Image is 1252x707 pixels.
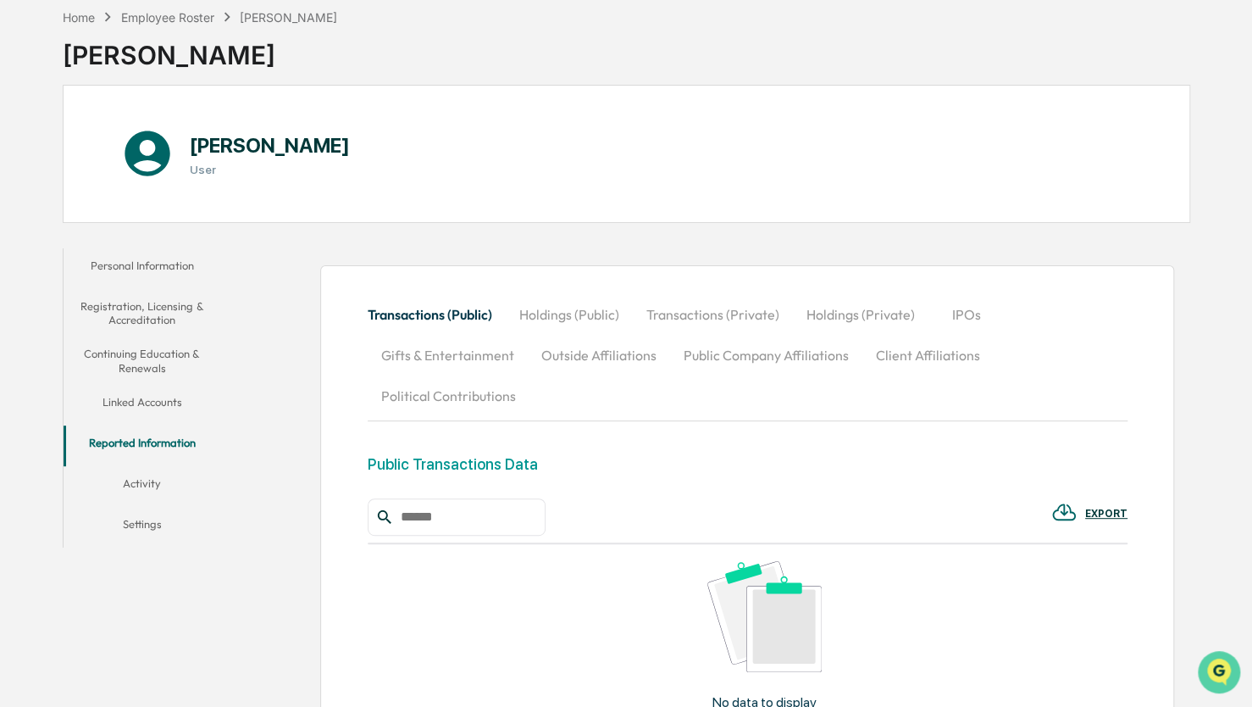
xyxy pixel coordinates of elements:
[169,287,205,300] span: Pylon
[64,507,220,548] button: Settings
[63,10,95,25] div: Home
[10,239,114,270] a: 🔎Data Lookup
[10,207,116,237] a: 🖐️Preclearance
[64,385,220,426] button: Linked Accounts
[862,335,994,376] button: Client Affiliations
[707,561,822,672] img: No data
[119,287,205,300] a: Powered byPylon
[34,214,109,231] span: Preclearance
[17,36,308,63] p: How can we help?
[190,163,350,176] h3: User
[793,294,928,335] button: Holdings (Private)
[64,466,220,507] button: Activity
[368,294,506,335] button: Transactions (Public)
[64,248,220,548] div: secondary tabs example
[670,335,862,376] button: Public Company Affiliations
[240,10,337,25] div: [PERSON_NAME]
[140,214,210,231] span: Attestations
[190,133,350,158] h1: [PERSON_NAME]
[64,426,220,466] button: Reported Information
[633,294,793,335] button: Transactions (Private)
[368,455,538,473] div: Public Transactions Data
[368,335,528,376] button: Gifts & Entertainment
[116,207,217,237] a: 🗄️Attestations
[1085,508,1127,520] div: EXPORT
[368,376,529,416] button: Political Contributions
[928,294,1005,335] button: IPOs
[1198,651,1244,697] iframe: Open customer support
[34,246,107,263] span: Data Lookup
[64,248,220,289] button: Personal Information
[288,135,308,155] button: Start new chat
[64,289,220,337] button: Registration, Licensing & Accreditation
[1051,499,1077,525] img: EXPORT
[58,130,278,147] div: Start new chat
[64,337,220,385] button: Continuing Education & Renewals
[506,294,633,335] button: Holdings (Public)
[17,248,30,261] div: 🔎
[17,130,47,160] img: 1746055101610-c473b297-6a78-478c-a979-82029cc54cd1
[528,335,670,376] button: Outside Affiliations
[123,215,136,229] div: 🗄️
[58,147,214,160] div: We're available if you need us!
[368,294,1127,416] div: secondary tabs example
[121,10,214,25] div: Employee Roster
[63,26,337,70] div: [PERSON_NAME]
[17,215,30,229] div: 🖐️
